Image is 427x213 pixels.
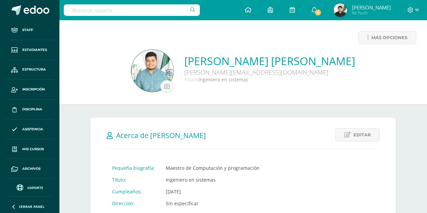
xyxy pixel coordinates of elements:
[184,68,355,76] div: [PERSON_NAME][EMAIL_ADDRESS][DOMAIN_NAME]
[160,174,288,186] td: Ingeniero en sistemas
[5,159,54,179] a: Archivos
[131,50,174,92] img: e66252b32dcc10f05f94c2537dc77dc4.png
[107,197,160,209] td: Dirección:
[5,119,54,139] a: Asistencia
[22,147,44,152] span: Mis cursos
[336,128,380,141] a: Editar
[107,162,160,174] td: Pequeña biografía:
[22,67,46,72] span: Estructura
[107,174,160,186] td: Título:
[5,20,54,40] a: Staff
[107,186,160,197] td: Cumpleaños:
[353,129,371,141] span: Editar
[352,10,391,16] span: Mi Perfil
[314,9,322,16] span: 4
[22,166,41,171] span: Archivos
[5,139,54,159] a: Mis cursos
[5,100,54,119] a: Disciplina
[22,107,42,112] span: Disciplina
[352,4,391,11] span: [PERSON_NAME]
[198,76,248,83] span: Ingeniero en sistemas
[184,54,355,68] a: [PERSON_NAME] [PERSON_NAME]
[19,204,45,209] span: Cerrar panel
[22,47,47,53] span: Estudiantes
[5,60,54,80] a: Estructura
[358,31,416,44] a: Más opciones
[184,76,198,83] span: Título:
[5,80,54,100] a: Inscripción
[333,3,347,17] img: 333b0b311e30b8d47132d334b2cfd205.png
[5,40,54,60] a: Estudiantes
[22,87,45,92] span: Inscripción
[160,197,288,209] td: Sin especificar
[116,131,206,140] span: Acerca de [PERSON_NAME]
[64,4,200,16] input: Busca un usuario...
[371,31,407,44] span: Más opciones
[160,186,288,197] td: [DATE]
[8,183,51,192] a: Soporte
[22,27,33,33] span: Staff
[22,127,43,132] span: Asistencia
[27,185,43,190] span: Soporte
[160,162,288,174] td: Maestro de Computación y programación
